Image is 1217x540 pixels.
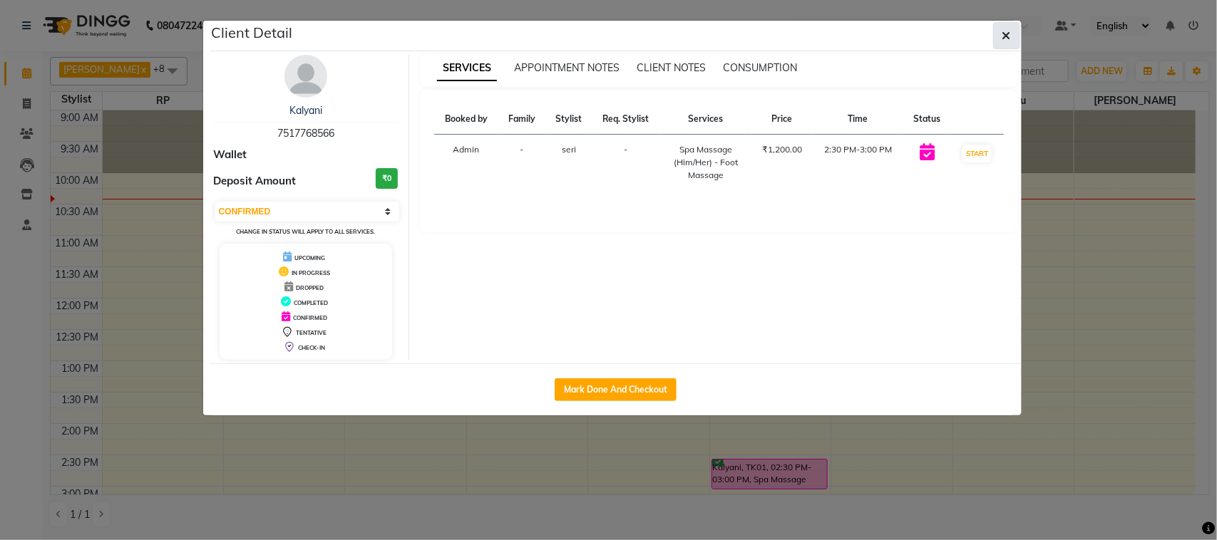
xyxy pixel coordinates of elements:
[751,104,813,135] th: Price
[660,104,751,135] th: Services
[545,104,592,135] th: Stylist
[236,228,375,235] small: Change in status will apply to all services.
[514,61,620,74] span: APPOINTMENT NOTES
[562,144,576,155] span: seri
[434,104,498,135] th: Booked by
[214,147,247,163] span: Wallet
[813,104,903,135] th: Time
[284,55,327,98] img: avatar
[723,61,797,74] span: CONSUMPTION
[294,254,325,261] span: UPCOMING
[498,104,545,135] th: Family
[813,135,903,191] td: 2:30 PM-3:00 PM
[296,284,324,291] span: DROPPED
[214,173,297,189] span: Deposit Amount
[277,127,334,140] span: 7517768566
[298,344,325,351] span: CHECK-IN
[293,314,327,321] span: CONFIRMED
[592,135,660,191] td: -
[962,145,992,162] button: START
[294,299,328,306] span: COMPLETED
[437,56,497,81] span: SERVICES
[903,104,950,135] th: Status
[760,143,804,156] div: ₹1,200.00
[498,135,545,191] td: -
[434,135,498,191] td: Admin
[637,61,706,74] span: CLIENT NOTES
[555,378,677,401] button: Mark Done And Checkout
[376,168,398,189] h3: ₹0
[289,104,322,117] a: Kalyani
[296,329,327,336] span: TENTATIVE
[212,22,293,43] h5: Client Detail
[592,104,660,135] th: Req. Stylist
[669,143,743,182] div: Spa Massage (Him/Her) - Foot Massage
[292,269,330,276] span: IN PROGRESS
